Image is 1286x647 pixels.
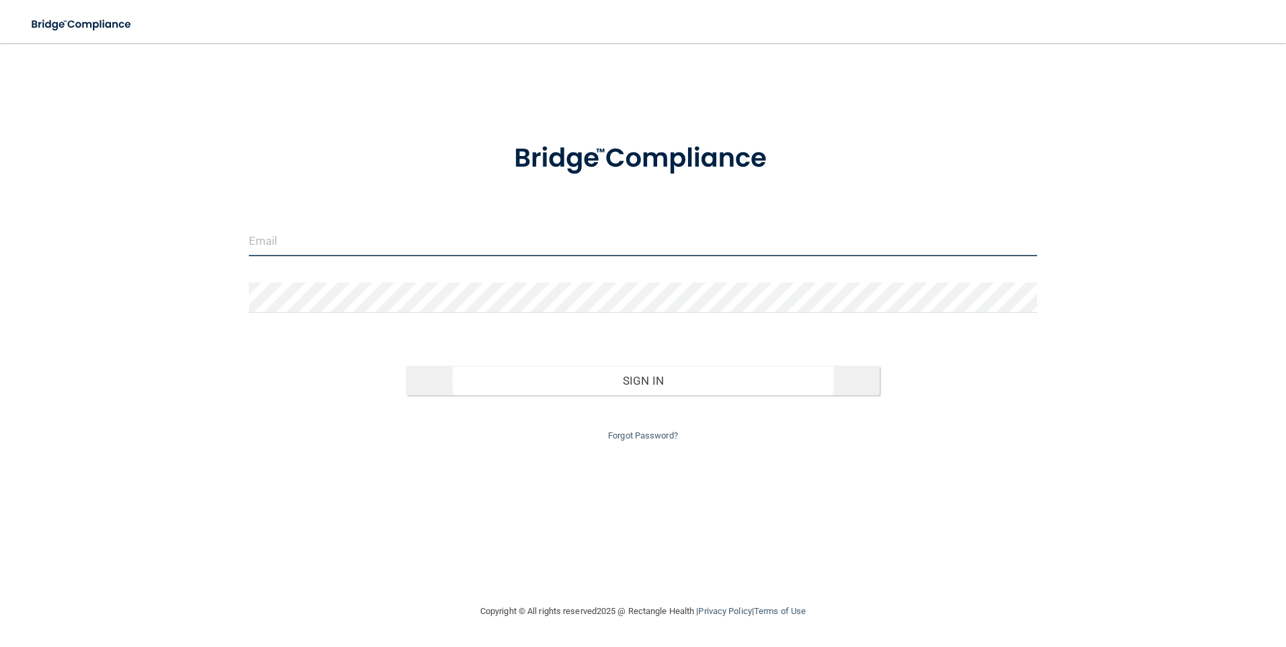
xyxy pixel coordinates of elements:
[698,606,751,616] a: Privacy Policy
[486,124,800,194] img: bridge_compliance_login_screen.278c3ca4.svg
[406,366,880,395] button: Sign In
[249,226,1038,256] input: Email
[398,590,888,633] div: Copyright © All rights reserved 2025 @ Rectangle Health | |
[20,11,144,38] img: bridge_compliance_login_screen.278c3ca4.svg
[754,606,806,616] a: Terms of Use
[608,430,678,441] a: Forgot Password?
